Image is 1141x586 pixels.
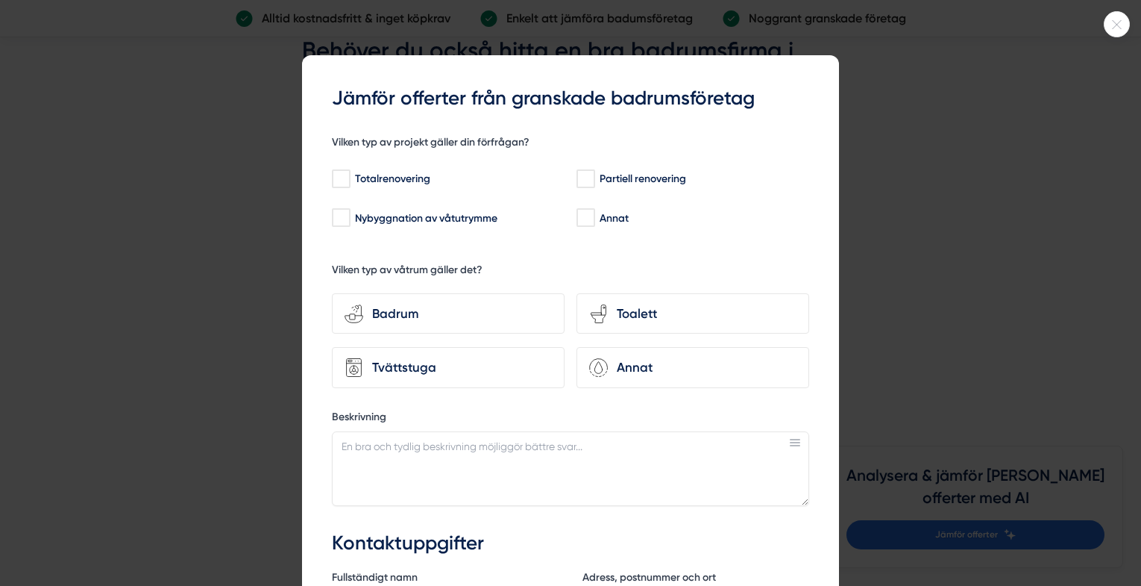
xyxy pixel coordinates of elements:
[332,135,529,154] h5: Vilken typ av projekt gäller din förfrågan?
[332,211,349,225] input: Nybyggnation av våtutrymme
[332,263,483,281] h5: Vilken typ av våtrum gäller det?
[576,211,594,225] input: Annat
[332,172,349,187] input: Totalrenovering
[332,410,809,428] label: Beskrivning
[576,172,594,187] input: Partiell renovering
[332,530,809,557] h3: Kontaktuppgifter
[332,85,809,112] h3: Jämför offerter från granskade badrumsföretag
